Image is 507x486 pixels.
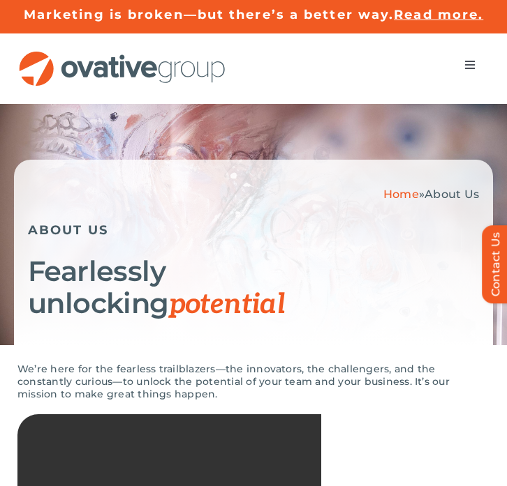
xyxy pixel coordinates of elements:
h1: Fearlessly unlocking [28,255,479,321]
span: About Us [425,188,479,201]
span: potential [169,288,286,321]
h5: ABOUT US [28,222,479,238]
a: Marketing is broken—but there’s a better way. [24,7,395,22]
a: Home [383,188,419,201]
p: We’re here for the fearless trailblazers—the innovators, the challengers, and the constantly curi... [17,363,490,400]
nav: Menu [450,51,490,79]
a: OG_Full_horizontal_RGB [17,50,227,63]
span: » [383,188,479,201]
a: Read more. [394,7,483,22]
